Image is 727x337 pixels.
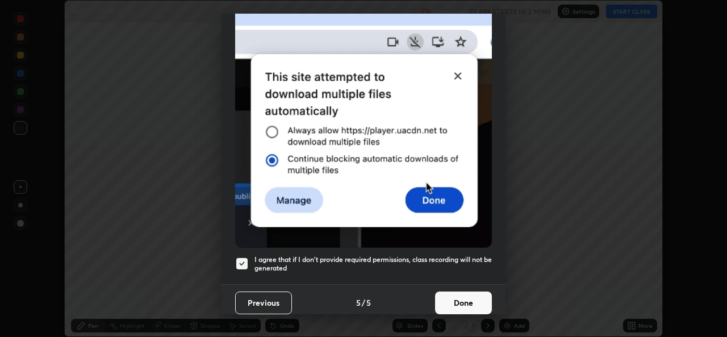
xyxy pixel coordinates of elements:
[435,292,492,314] button: Done
[254,255,492,273] h5: I agree that if I don't provide required permissions, class recording will not be generated
[356,297,361,309] h4: 5
[362,297,365,309] h4: /
[235,292,292,314] button: Previous
[366,297,371,309] h4: 5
